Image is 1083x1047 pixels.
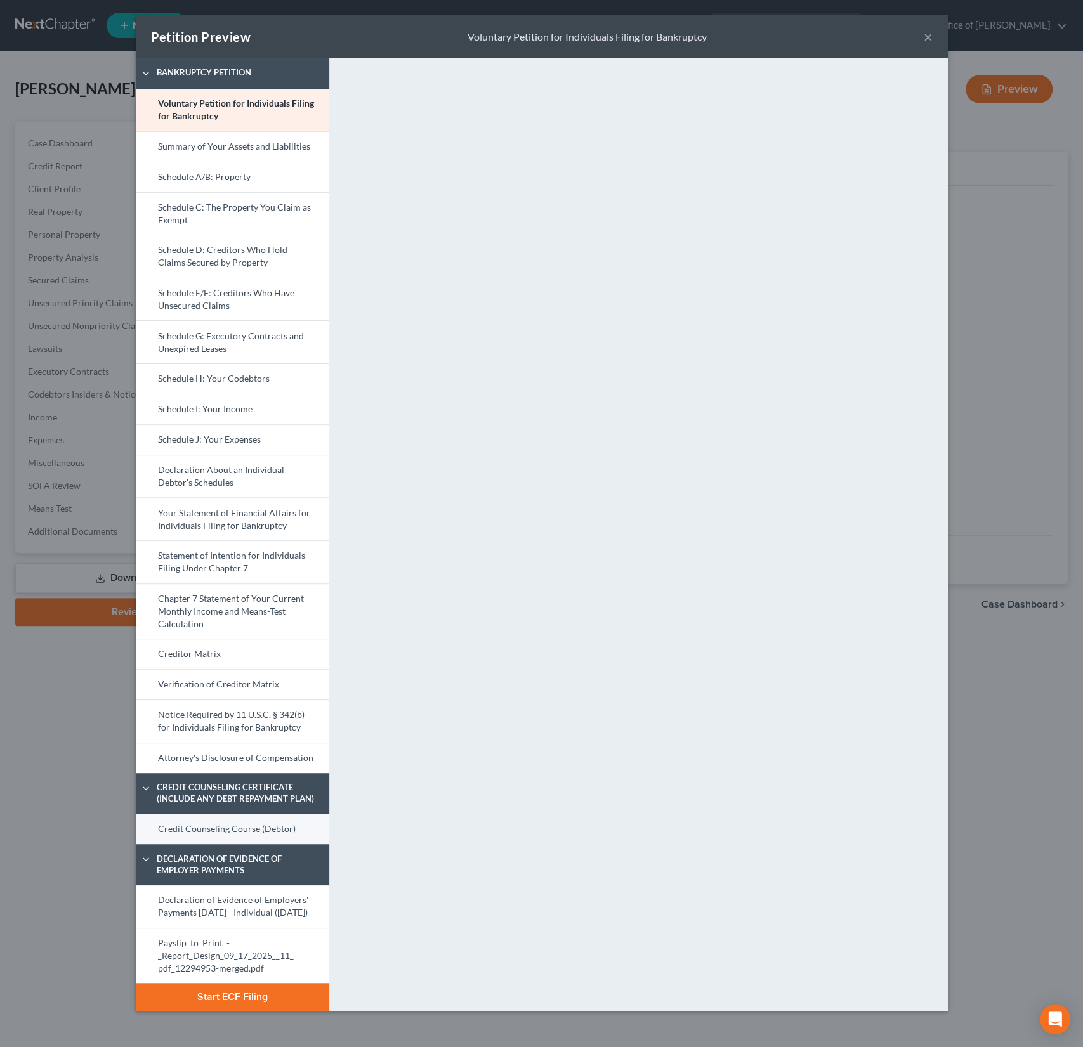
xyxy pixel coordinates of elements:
[1040,1004,1070,1034] div: Open Intercom Messenger
[136,235,329,278] a: Schedule D: Creditors Who Hold Claims Secured by Property
[151,28,251,46] div: Petition Preview
[136,743,329,773] a: Attorney's Disclosure of Compensation
[136,278,329,321] a: Schedule E/F: Creditors Who Have Unsecured Claims
[136,773,329,814] a: Credit Counseling Certificate (Include any Debt Repayment Plan)
[136,58,329,89] a: Bankruptcy Petition
[136,583,329,639] a: Chapter 7 Statement of Your Current Monthly Income and Means-Test Calculation
[136,192,329,235] a: Schedule C: The Property You Claim as Exempt
[136,699,329,743] a: Notice Required by 11 U.S.C. § 342(b) for Individuals Filing for Bankruptcy
[136,983,329,1011] button: Start ECF Filing
[372,89,917,596] iframe: <object ng-attr-data='[URL][DOMAIN_NAME]' type='application/pdf' width='100%' height='800px'></ob...
[136,844,329,885] a: Declaration of Evidence of Employer Payments
[150,781,330,805] span: Credit Counseling Certificate (Include any Debt Repayment Plan)
[136,540,329,583] a: Statement of Intention for Individuals Filing Under Chapter 7
[150,853,330,876] span: Declaration of Evidence of Employer Payments
[136,814,329,844] a: Credit Counseling Course (Debtor)
[136,885,329,928] a: Declaration of Evidence of Employers' Payments [DATE] - Individual ([DATE])
[136,639,329,669] a: Creditor Matrix
[136,162,329,192] a: Schedule A/B: Property
[150,67,330,79] span: Bankruptcy Petition
[136,424,329,455] a: Schedule J: Your Expenses
[136,394,329,424] a: Schedule I: Your Income
[924,29,933,44] button: ×
[136,320,329,363] a: Schedule G: Executory Contracts and Unexpired Leases
[136,131,329,162] a: Summary of Your Assets and Liabilities
[136,455,329,498] a: Declaration About an Individual Debtor's Schedules
[136,89,329,131] a: Voluntary Petition for Individuals Filing for Bankruptcy
[136,669,329,699] a: Verification of Creditor Matrix
[136,497,329,540] a: Your Statement of Financial Affairs for Individuals Filing for Bankruptcy
[136,363,329,394] a: Schedule H: Your Codebtors
[468,30,707,44] div: Voluntary Petition for Individuals Filing for Bankruptcy
[136,928,329,984] a: Payslip_to_Print_-_Report_Design_09_17_2025__11_-pdf_12294953-merged.pdf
